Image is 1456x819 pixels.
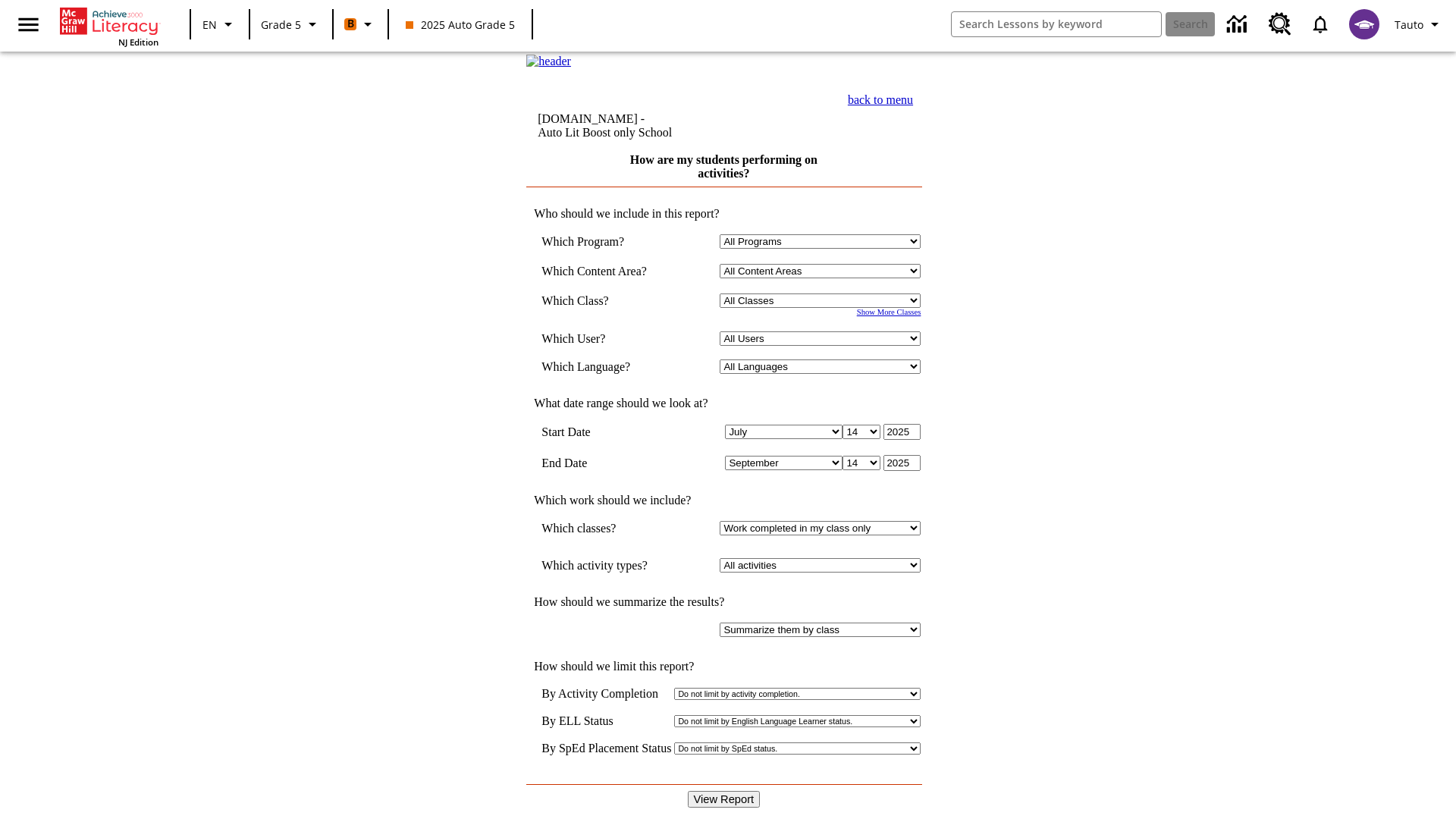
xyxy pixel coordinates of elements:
span: EN [202,17,217,33]
a: Resource Center, Will open in new tab [1260,4,1301,45]
span: Tauto [1395,17,1423,33]
button: Language: EN, Select a language [196,11,244,38]
button: Open side menu [6,2,51,47]
td: Which User? [541,331,669,346]
button: Grade: Grade 5, Select a grade [255,11,328,38]
a: Show More Classes [857,308,921,316]
div: Home [60,5,158,48]
td: How should we limit this report? [526,660,921,673]
td: By ELL Status [541,714,671,728]
td: Which Class? [541,293,669,308]
td: [DOMAIN_NAME] - [538,112,769,140]
button: Boost Class color is orange. Change class color [338,11,383,38]
a: Notifications [1301,5,1340,44]
span: NJ Edition [118,36,158,48]
td: How should we summarize the results? [526,595,921,609]
img: avatar image [1349,9,1379,39]
button: Select a new avatar [1340,5,1389,44]
td: What date range should we look at? [526,397,921,410]
td: Which Language? [541,359,669,374]
td: Which Program? [541,234,669,249]
button: Profile/Settings [1389,11,1450,38]
a: How are my students performing on activities? [630,153,817,180]
nobr: Auto Lit Boost only School [538,126,672,139]
td: By SpEd Placement Status [541,742,671,755]
input: View Report [688,791,761,808]
img: header [526,55,571,68]
td: Start Date [541,424,669,440]
td: Who should we include in this report? [526,207,921,221]
a: Data Center [1218,4,1260,45]
td: By Activity Completion [541,687,671,701]
span: 2025 Auto Grade 5 [406,17,515,33]
td: End Date [541,455,669,471]
td: Which classes? [541,521,669,535]
span: Grade 5 [261,17,301,33]
nobr: Which Content Area? [541,265,647,278]
td: Which activity types? [541,558,669,573]
span: B [347,14,354,33]
input: search field [952,12,1161,36]
a: back to menu [848,93,913,106]
td: Which work should we include? [526,494,921,507]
